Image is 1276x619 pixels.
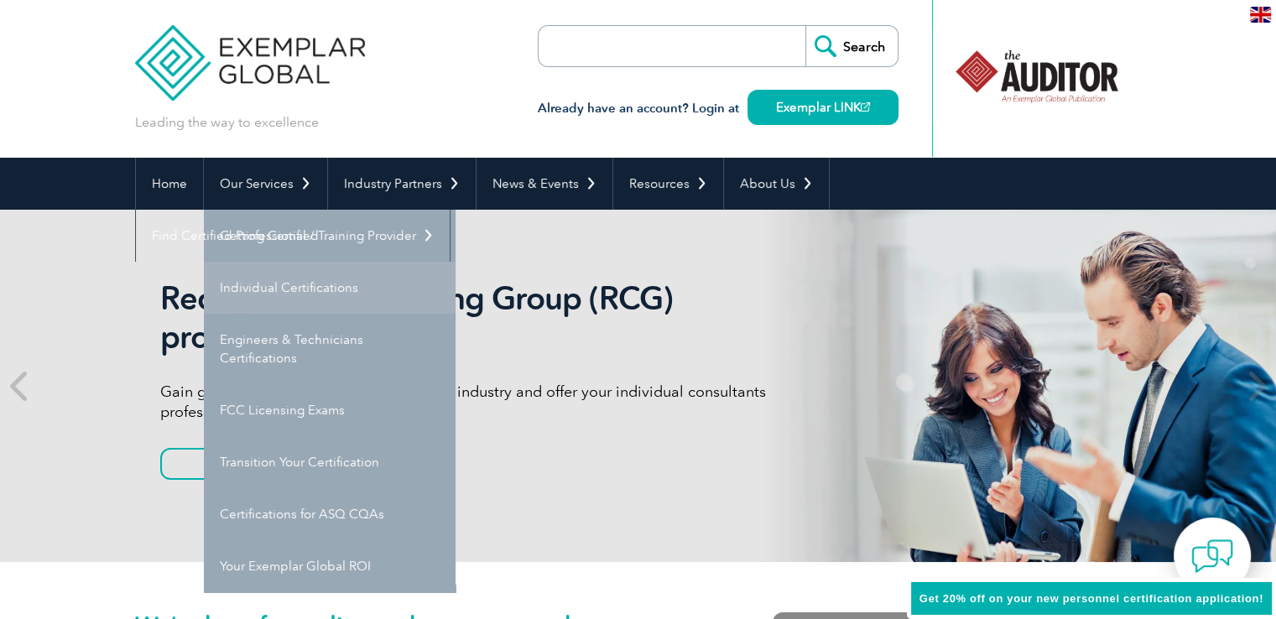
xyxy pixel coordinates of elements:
a: Learn More [160,448,335,480]
p: Leading the way to excellence [135,113,319,132]
a: Find Certified Professional / Training Provider [136,210,450,262]
a: Our Services [204,158,327,210]
a: Individual Certifications [204,262,456,314]
h2: Recognized Consulting Group (RCG) program [160,279,789,356]
a: Resources [613,158,723,210]
img: contact-chat.png [1191,535,1233,577]
a: Transition Your Certification [204,436,456,488]
h3: Already have an account? Login at [538,98,898,119]
input: Search [805,26,898,66]
img: en [1250,7,1271,23]
a: Your Exemplar Global ROI [204,540,456,592]
a: Industry Partners [328,158,476,210]
a: News & Events [477,158,612,210]
a: Exemplar LINK [747,90,898,125]
a: FCC Licensing Exams [204,384,456,436]
a: Engineers & Technicians Certifications [204,314,456,384]
a: Certifications for ASQ CQAs [204,488,456,540]
p: Gain global recognition in the compliance industry and offer your individual consultants professi... [160,382,789,422]
img: open_square.png [861,102,870,112]
a: Home [136,158,203,210]
a: About Us [724,158,829,210]
span: Get 20% off on your new personnel certification application! [919,592,1263,605]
